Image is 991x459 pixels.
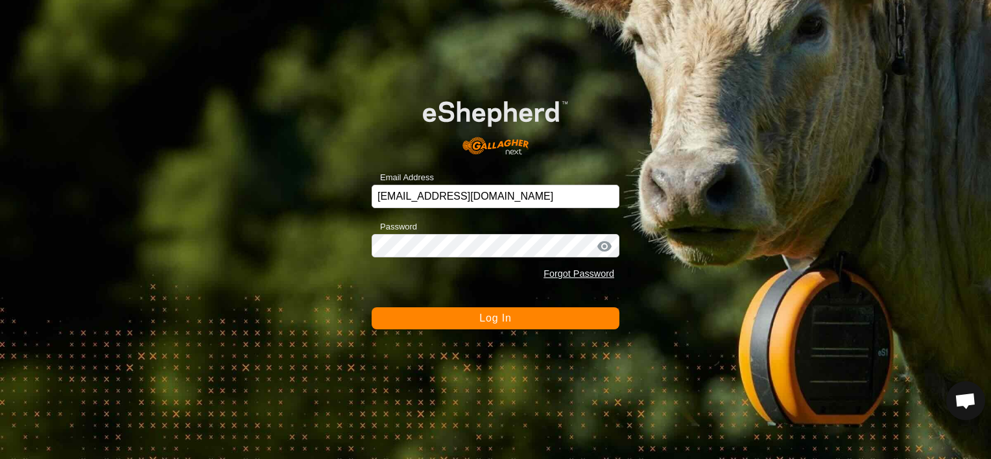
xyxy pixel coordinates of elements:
[479,312,511,324] span: Log In
[396,80,595,165] img: E-shepherd Logo
[946,381,985,420] a: Open chat
[372,171,434,184] label: Email Address
[543,268,614,279] a: Forgot Password
[372,307,619,329] button: Log In
[372,185,619,208] input: Email Address
[372,220,417,233] label: Password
